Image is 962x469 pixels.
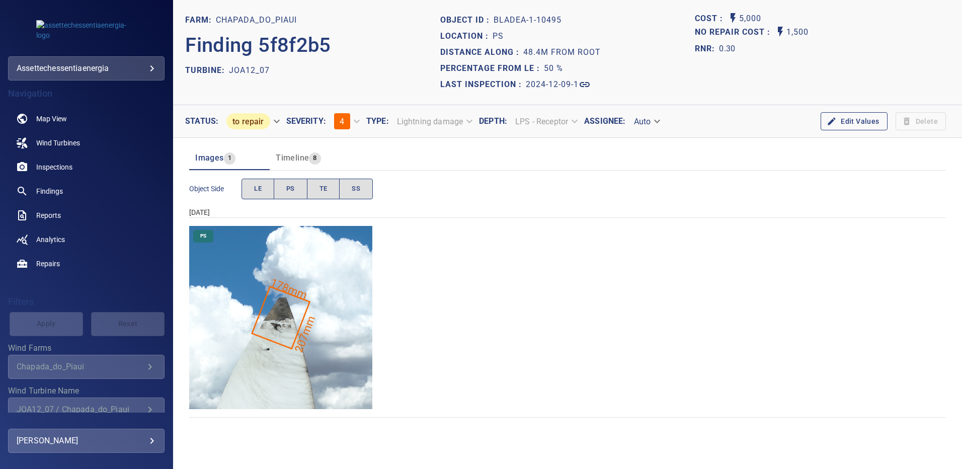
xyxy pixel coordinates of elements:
[274,179,307,199] button: PS
[36,162,72,172] span: Inspections
[8,56,165,81] div: assettechessentiaenergia
[695,41,735,57] span: The ratio of the additional incurred cost of repair in 1 year and the cost of repairing today. Fi...
[340,117,344,126] span: 4
[309,152,320,164] span: 8
[339,179,373,199] button: SS
[352,183,360,195] span: SS
[695,28,774,37] h1: No Repair Cost :
[185,30,331,60] p: Finding 5f8f2b5
[242,179,373,199] div: objectSide
[8,107,165,131] a: map noActive
[242,179,274,199] button: LE
[185,117,218,125] label: Status :
[8,131,165,155] a: windturbines noActive
[786,26,809,39] p: 1,500
[216,14,297,26] p: Chapada_do_Piaui
[185,14,216,26] p: FARM:
[695,14,727,24] h1: Cost :
[36,259,60,269] span: Repairs
[286,117,326,125] label: Severity :
[507,113,584,130] div: LPS - Receptor
[719,43,735,55] p: 0.30
[319,183,328,195] span: TE
[389,113,479,130] div: Lightning damage
[695,12,727,26] span: The base labour and equipment costs to repair the finding. Does not include the loss of productio...
[254,183,262,195] span: LE
[189,207,946,217] div: [DATE]
[17,405,144,414] div: JOA12_07 / Chapada_do_Piaui
[821,112,887,131] button: Edit Values
[8,355,165,379] div: Wind Farms
[286,183,295,195] span: PS
[8,344,165,352] label: Wind Farms
[8,297,165,307] h4: Filters
[218,109,286,133] div: to repair
[189,184,242,194] span: Object Side
[494,14,562,26] p: bladeA-1-10495
[440,46,523,58] p: Distance along :
[739,12,761,26] p: 5,000
[229,64,270,76] p: JOA12_07
[36,210,61,220] span: Reports
[326,109,366,133] div: 4
[17,433,156,449] div: [PERSON_NAME]
[36,234,65,245] span: Analytics
[526,79,579,91] p: 2024-12-09-1
[626,113,667,130] div: Auto
[584,117,625,125] label: Assignee :
[8,387,165,395] label: Wind Turbine Name
[8,89,165,99] h4: Navigation
[36,20,137,40] img: assettechessentiaenergia-logo
[189,226,372,409] img: Chapada_do_Piaui/JOA12_07/2024-12-09-1/2024-12-09-1/image43wp43.jpg
[727,12,739,24] svg: Auto Cost
[440,62,544,74] p: Percentage from LE :
[36,186,63,196] span: Findings
[526,79,591,91] a: 2024-12-09-1
[8,398,165,422] div: Wind Turbine Name
[479,117,507,125] label: Depth :
[8,203,165,227] a: reports noActive
[194,232,212,240] span: PS
[195,153,223,163] span: Images
[523,46,601,58] p: 48.4m from root
[544,62,563,74] p: 50 %
[493,30,504,42] p: PS
[8,179,165,203] a: findings noActive
[17,362,144,371] div: Chapada_do_Piaui
[8,252,165,276] a: repairs noActive
[185,64,229,76] p: TURBINE:
[774,26,786,38] svg: Auto No Repair Cost
[307,179,340,199] button: TE
[226,117,270,126] span: to repair
[17,60,156,76] div: assettechessentiaenergia
[276,153,309,163] span: Timeline
[440,79,526,91] p: Last Inspection :
[695,43,719,55] h1: RNR:
[36,114,67,124] span: Map View
[8,227,165,252] a: analytics noActive
[695,26,774,39] span: Projected additional costs incurred by waiting 1 year to repair. This is a function of possible i...
[440,14,494,26] p: Object ID :
[366,117,389,125] label: Type :
[8,155,165,179] a: inspections noActive
[36,138,80,148] span: Wind Turbines
[440,30,493,42] p: Location :
[224,152,235,164] span: 1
